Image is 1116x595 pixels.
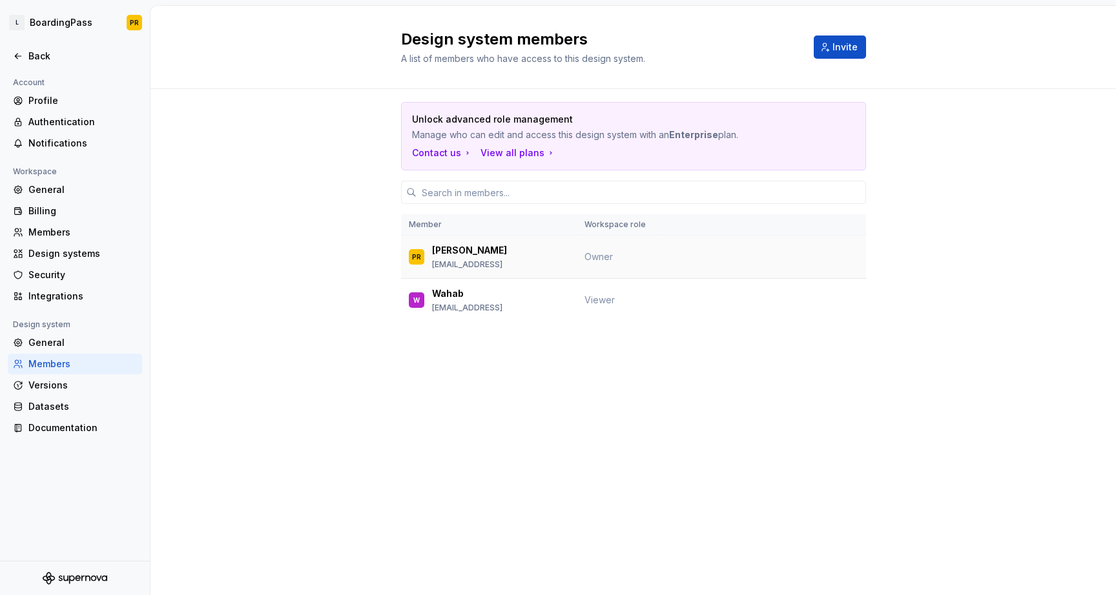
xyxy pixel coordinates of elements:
p: [PERSON_NAME] [432,244,507,257]
div: Notifications [28,137,137,150]
button: LBoardingPassPR [3,8,147,37]
div: General [28,183,137,196]
p: [EMAIL_ADDRESS] [432,259,507,270]
a: Datasets [8,396,142,417]
a: Security [8,265,142,285]
p: Unlock advanced role management [412,113,765,126]
div: BoardingPass [30,16,92,29]
button: View all plans [480,146,556,159]
a: Contact us [412,146,473,159]
a: Authentication [8,112,142,132]
div: Design system [8,317,76,332]
svg: Supernova Logo [43,572,107,585]
div: General [28,336,137,349]
div: PR [130,17,139,28]
div: Integrations [28,290,137,303]
input: Search in members... [417,181,866,204]
a: Integrations [8,286,142,307]
a: Members [8,354,142,374]
th: Workspace role [577,214,663,236]
a: Versions [8,375,142,396]
b: Enterprise [669,129,718,140]
a: Profile [8,90,142,111]
a: Billing [8,201,142,221]
p: [EMAIL_ADDRESS] [432,303,502,313]
div: L [9,15,25,30]
a: Notifications [8,133,142,154]
div: Authentication [28,116,137,128]
h2: Design system members [401,29,798,50]
div: Members [28,358,137,370]
p: Wahab [432,287,464,300]
div: Workspace [8,164,62,179]
a: Members [8,222,142,243]
div: Billing [28,205,137,217]
span: Invite [832,41,858,54]
div: Datasets [28,400,137,413]
span: Owner [584,251,613,262]
th: Member [401,214,577,236]
a: Documentation [8,418,142,438]
div: Profile [28,94,137,107]
span: Viewer [584,294,615,305]
a: General [8,332,142,353]
a: Back [8,46,142,66]
a: Design systems [8,243,142,264]
a: General [8,179,142,200]
div: Design systems [28,247,137,260]
p: Manage who can edit and access this design system with an plan. [412,128,765,141]
div: Account [8,75,50,90]
div: PR [412,250,421,263]
div: W [413,294,420,307]
span: A list of members who have access to this design system. [401,53,645,64]
div: Versions [28,379,137,392]
div: Documentation [28,421,137,434]
button: Invite [814,35,866,59]
div: Security [28,268,137,281]
div: Back [28,50,137,63]
div: Members [28,226,137,239]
